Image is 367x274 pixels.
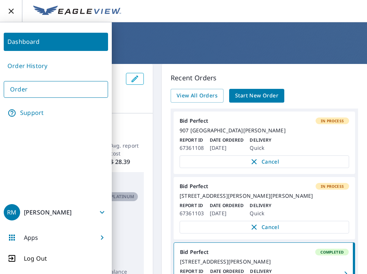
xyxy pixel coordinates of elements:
[180,127,349,134] div: 907 [GEOGRAPHIC_DATA][PERSON_NAME]
[180,183,349,190] div: Bid Perfect
[177,91,218,100] span: View All Orders
[180,144,204,152] p: 67361108
[171,73,358,83] p: Recent Orders
[250,144,271,152] p: Quick
[250,137,271,144] p: Delivery
[111,193,134,200] p: Platinum
[180,249,349,255] div: Bid Perfect
[316,118,348,123] span: In Process
[210,209,244,218] p: [DATE]
[24,208,72,216] p: [PERSON_NAME]
[187,157,341,166] span: Cancel
[4,254,108,263] button: Log Out
[4,81,108,98] a: Order
[4,104,108,122] a: Support
[4,229,108,246] button: Apps
[250,209,271,218] p: Quick
[9,43,358,58] h1: Dashboard
[180,209,204,218] p: 67361103
[4,33,108,51] a: Dashboard
[110,157,144,166] p: $ 28.39
[110,142,144,157] p: Avg. report cost
[4,204,20,220] div: RM
[180,258,349,265] div: [STREET_ADDRESS][PERSON_NAME]
[316,184,348,189] span: In Process
[180,117,349,124] div: Bid Perfect
[24,233,38,242] p: Apps
[180,137,204,144] p: Report ID
[4,203,108,221] button: RM[PERSON_NAME]
[210,144,244,152] p: [DATE]
[33,6,121,17] img: EV Logo
[187,223,341,232] span: Cancel
[24,254,47,263] p: Log Out
[235,91,278,100] span: Start New Order
[180,202,204,209] p: Report ID
[210,202,244,209] p: Date Ordered
[316,249,348,255] span: Completed
[180,193,349,199] div: [STREET_ADDRESS][PERSON_NAME][PERSON_NAME]
[250,202,271,209] p: Delivery
[210,137,244,144] p: Date Ordered
[4,57,108,75] a: Order History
